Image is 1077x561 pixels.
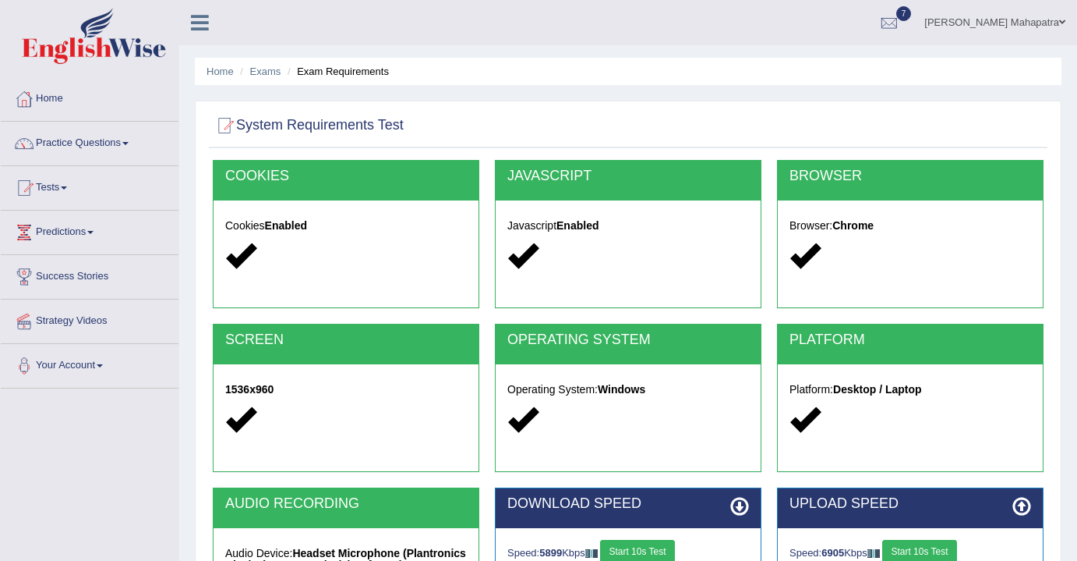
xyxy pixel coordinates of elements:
[789,332,1031,348] h2: PLATFORM
[207,66,234,77] a: Home
[284,64,389,79] li: Exam Requirements
[507,220,749,232] h5: Javascript
[213,114,404,137] h2: System Requirements Test
[1,300,178,339] a: Strategy Videos
[225,383,274,396] strong: 1536x960
[225,220,467,232] h5: Cookies
[1,122,178,161] a: Practice Questions
[225,169,467,184] h2: COOKIES
[225,496,467,512] h2: AUDIO RECORDING
[789,496,1031,512] h2: UPLOAD SPEED
[1,344,178,383] a: Your Account
[832,219,874,232] strong: Chrome
[539,547,562,559] strong: 5899
[585,549,598,558] img: ajax-loader-fb-connection.gif
[1,166,178,205] a: Tests
[867,549,880,558] img: ajax-loader-fb-connection.gif
[556,219,599,232] strong: Enabled
[821,547,844,559] strong: 6905
[225,332,467,348] h2: SCREEN
[250,66,281,77] a: Exams
[507,332,749,348] h2: OPERATING SYSTEM
[507,384,749,396] h5: Operating System:
[1,211,178,250] a: Predictions
[598,383,645,396] strong: Windows
[507,496,749,512] h2: DOWNLOAD SPEED
[1,77,178,116] a: Home
[789,384,1031,396] h5: Platform:
[789,169,1031,184] h2: BROWSER
[265,219,307,232] strong: Enabled
[896,6,912,21] span: 7
[507,169,749,184] h2: JAVASCRIPT
[833,383,922,396] strong: Desktop / Laptop
[789,220,1031,232] h5: Browser:
[1,255,178,294] a: Success Stories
